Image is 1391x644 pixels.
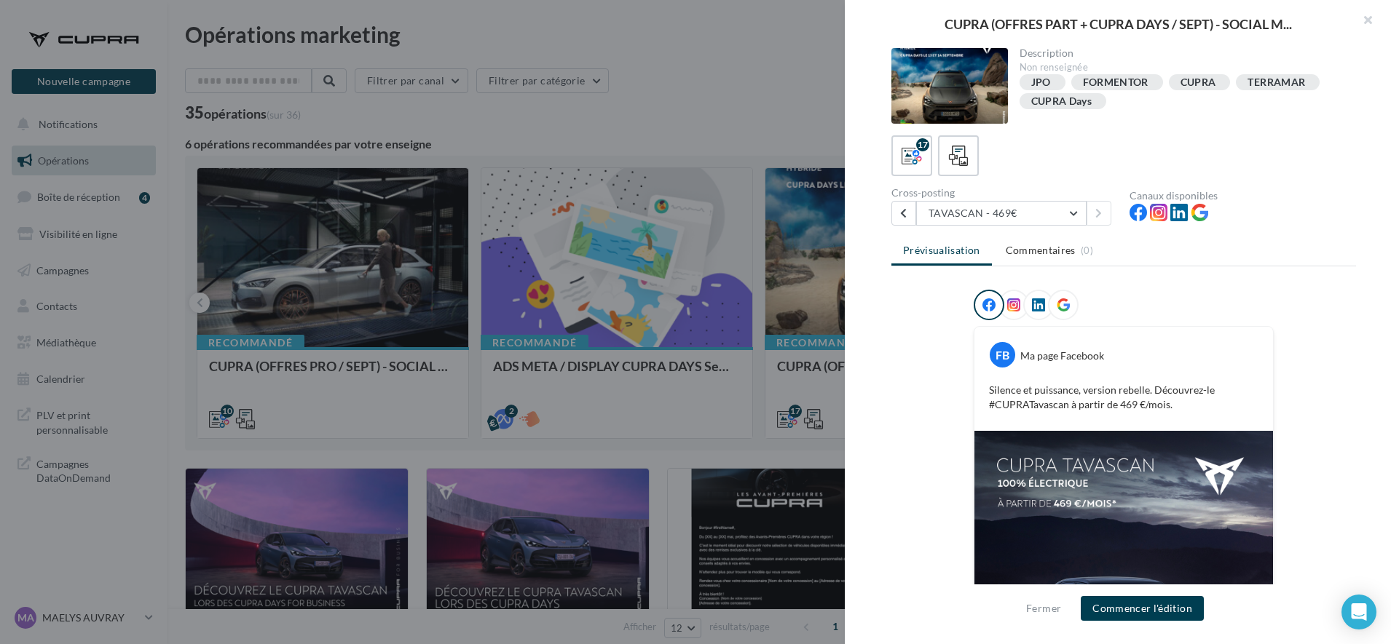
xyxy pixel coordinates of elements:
[945,17,1292,31] span: CUPRA (OFFRES PART + CUPRA DAYS / SEPT) - SOCIAL M...
[1031,77,1051,88] div: JPO
[989,383,1258,412] p: Silence et puissance, version rebelle. Découvrez-le #CUPRATavascan à partir de 469 €/mois.
[1020,61,1345,74] div: Non renseignée
[1130,191,1356,201] div: Canaux disponibles
[1020,48,1345,58] div: Description
[1081,245,1093,256] span: (0)
[1248,77,1305,88] div: TERRAMAR
[1006,243,1076,258] span: Commentaires
[891,188,1118,198] div: Cross-posting
[1341,595,1376,629] div: Open Intercom Messenger
[1083,77,1148,88] div: FORMENTOR
[1081,596,1204,621] button: Commencer l'édition
[916,138,929,151] div: 17
[990,342,1015,367] div: FB
[1181,77,1216,88] div: CUPRA
[1031,96,1092,107] div: CUPRA Days
[916,201,1087,226] button: TAVASCAN - 469€
[1020,349,1104,363] div: Ma page Facebook
[1020,600,1067,617] button: Fermer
